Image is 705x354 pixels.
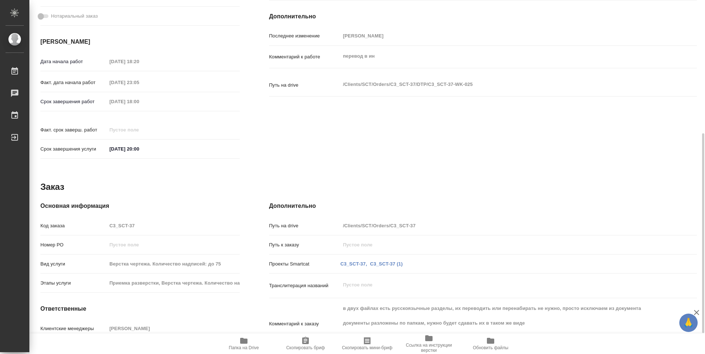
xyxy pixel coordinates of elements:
[40,98,107,105] p: Срок завершения работ
[107,323,240,334] input: Пустое поле
[340,50,661,62] textarea: перевод в ин
[340,239,661,250] input: Пустое поле
[269,32,340,40] p: Последнее изменение
[340,78,661,91] textarea: /Clients/SCT/Orders/C3_SCT-37/DTP/C3_SCT-37-WK-025
[682,315,695,330] span: 🙏
[402,343,455,353] span: Ссылка на инструкции верстки
[336,333,398,354] button: Скопировать мини-бриф
[460,333,521,354] button: Обновить файлы
[269,260,340,268] p: Проекты Smartcat
[340,261,367,267] a: C3_SCT-37,
[269,222,340,230] p: Путь на drive
[269,320,340,328] p: Комментарий к заказу
[269,53,340,61] p: Комментарий к работе
[40,145,107,153] p: Срок завершения услуги
[107,239,240,250] input: Пустое поле
[269,241,340,249] p: Путь к заказу
[398,333,460,354] button: Ссылка на инструкции верстки
[40,304,240,313] h4: Ответственные
[40,37,240,46] h4: [PERSON_NAME]
[370,261,403,267] a: C3_SCT-37 (1)
[40,279,107,287] p: Этапы услуги
[679,314,698,332] button: 🙏
[269,12,697,21] h4: Дополнительно
[229,345,259,350] span: Папка на Drive
[40,58,107,65] p: Дата начала работ
[107,56,171,67] input: Пустое поле
[340,220,661,231] input: Пустое поле
[40,181,64,193] h2: Заказ
[107,259,240,269] input: Пустое поле
[213,333,275,354] button: Папка на Drive
[107,124,171,135] input: Пустое поле
[473,345,509,350] span: Обновить файлы
[269,282,340,289] p: Транслитерация названий
[269,202,697,210] h4: Дополнительно
[107,220,240,231] input: Пустое поле
[40,202,240,210] h4: Основная информация
[51,12,98,20] span: Нотариальный заказ
[107,96,171,107] input: Пустое поле
[40,126,107,134] p: Факт. срок заверш. работ
[40,325,107,332] p: Клиентские менеджеры
[340,302,661,344] textarea: в двух файлах есть русскоязычные разделы, их переводить или перенабирать не нужно, просто исключа...
[40,260,107,268] p: Вид услуги
[40,79,107,86] p: Факт. дата начала работ
[40,241,107,249] p: Номер РО
[275,333,336,354] button: Скопировать бриф
[107,278,240,288] input: Пустое поле
[107,77,171,88] input: Пустое поле
[286,345,325,350] span: Скопировать бриф
[340,30,661,41] input: Пустое поле
[107,144,171,154] input: ✎ Введи что-нибудь
[342,345,392,350] span: Скопировать мини-бриф
[40,222,107,230] p: Код заказа
[269,82,340,89] p: Путь на drive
